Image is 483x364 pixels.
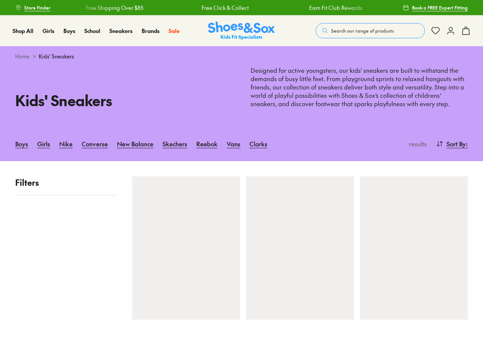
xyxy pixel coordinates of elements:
[436,135,468,152] button: Sort By:
[15,52,468,60] div: >
[251,66,468,108] p: Designed for active youngsters, our kids' sneakers are built to withstand the demands of busy lit...
[447,139,466,148] span: Sort By
[15,135,28,152] a: Boys
[331,27,394,34] span: Search our range of products
[15,176,117,189] p: Filters
[84,27,100,35] a: School
[37,135,50,152] a: Girls
[169,27,180,35] a: Sale
[43,27,54,35] a: Girls
[13,27,33,35] a: Shop All
[15,52,30,60] a: Home
[208,22,275,40] img: SNS_Logo_Responsive.svg
[403,1,468,14] a: Book a FREE Expert Fitting
[309,4,362,12] a: Earn Fit Club Rewards
[249,135,267,152] a: Clarks
[59,135,73,152] a: Nike
[15,89,232,111] h1: Kids' Sneakers
[412,4,468,11] span: Book a FREE Expert Fitting
[109,27,133,35] a: Sneakers
[316,23,425,38] button: Search our range of products
[39,52,74,60] span: Kids' Sneakers
[208,22,275,40] a: Shoes & Sox
[196,135,218,152] a: Reebok
[227,135,240,152] a: Vans
[86,4,144,12] a: Free Shipping Over $85
[15,1,51,14] a: Store Finder
[142,27,159,35] a: Brands
[82,135,108,152] a: Converse
[163,135,187,152] a: Skechers
[406,139,427,148] p: results
[63,27,75,35] a: Boys
[202,4,249,12] a: Free Click & Collect
[24,4,51,11] span: Store Finder
[466,139,468,148] span: :
[117,135,153,152] a: New Balance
